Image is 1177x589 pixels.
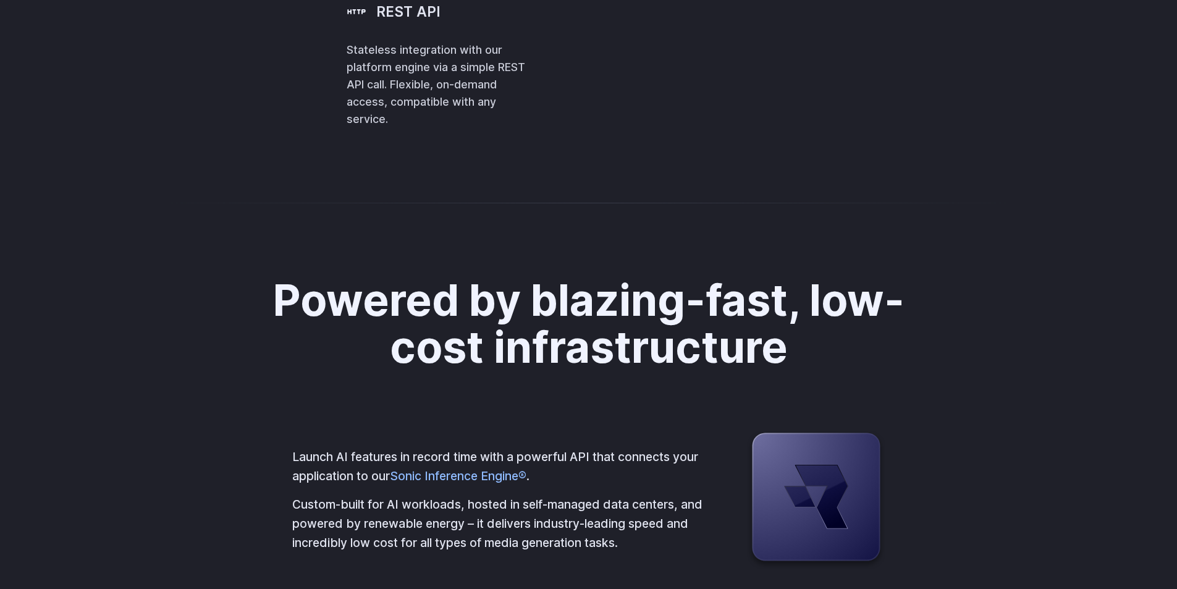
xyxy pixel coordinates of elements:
[245,277,933,371] h2: Powered by blazing-fast, low-cost infrastructure
[390,468,526,483] a: Sonic Inference Engine®
[376,2,441,22] h3: REST API
[347,41,528,129] p: Stateless integration with our platform engine via a simple REST API call. Flexible, on-demand ac...
[292,495,707,552] p: Custom-built for AI workloads, hosted in self-managed data centers, and powered by renewable ener...
[292,447,707,485] p: Launch AI features in record time with a powerful API that connects your application to our .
